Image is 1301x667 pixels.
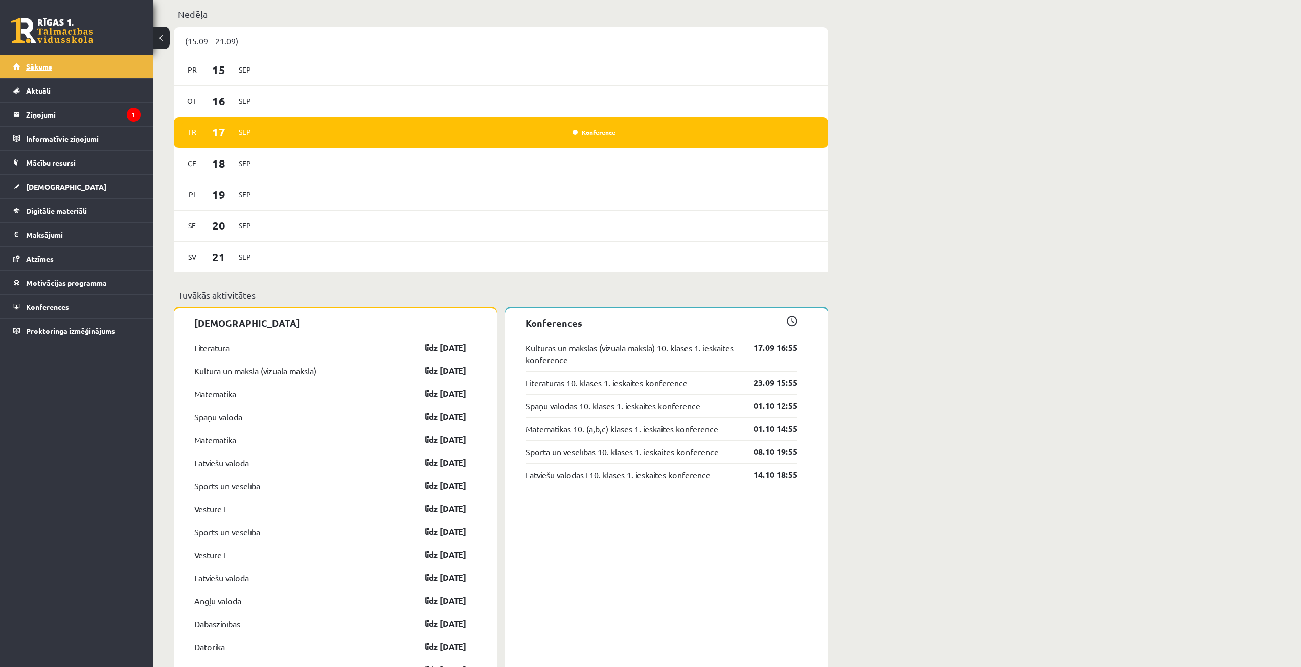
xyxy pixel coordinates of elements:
[234,124,256,140] span: Sep
[738,341,797,354] a: 17.09 16:55
[526,341,738,366] a: Kultūras un mākslas (vizuālā māksla) 10. klases 1. ieskaites konference
[738,469,797,481] a: 14.10 18:55
[181,249,203,265] span: Sv
[234,155,256,171] span: Sep
[13,295,141,318] a: Konferences
[203,186,235,203] span: 19
[26,223,141,246] legend: Maksājumi
[181,155,203,171] span: Ce
[26,103,141,126] legend: Ziņojumi
[13,175,141,198] a: [DEMOGRAPHIC_DATA]
[13,127,141,150] a: Informatīvie ziņojumi
[26,206,87,215] span: Digitālie materiāli
[407,617,466,630] a: līdz [DATE]
[194,456,249,469] a: Latviešu valoda
[26,158,76,167] span: Mācību resursi
[13,151,141,174] a: Mācību resursi
[407,341,466,354] a: līdz [DATE]
[526,469,711,481] a: Latviešu valodas I 10. klases 1. ieskaites konference
[13,79,141,102] a: Aktuāli
[407,456,466,469] a: līdz [DATE]
[194,479,260,492] a: Sports un veselība
[13,271,141,294] a: Motivācijas programma
[13,247,141,270] a: Atzīmes
[526,316,797,330] p: Konferences
[194,364,316,377] a: Kultūra un māksla (vizuālā māksla)
[194,387,236,400] a: Matemātika
[26,182,106,191] span: [DEMOGRAPHIC_DATA]
[127,108,141,122] i: 1
[181,124,203,140] span: Tr
[234,187,256,202] span: Sep
[738,423,797,435] a: 01.10 14:55
[203,248,235,265] span: 21
[178,288,824,302] p: Tuvākās aktivitātes
[407,410,466,423] a: līdz [DATE]
[174,27,828,55] div: (15.09 - 21.09)
[407,548,466,561] a: līdz [DATE]
[194,571,249,584] a: Latviešu valoda
[13,223,141,246] a: Maksājumi
[13,199,141,222] a: Digitālie materiāli
[526,400,700,412] a: Spāņu valodas 10. klases 1. ieskaites konference
[13,103,141,126] a: Ziņojumi1
[526,423,718,435] a: Matemātikas 10. (a,b,c) klases 1. ieskaites konference
[181,93,203,109] span: Ot
[194,502,225,515] a: Vēsture I
[194,341,230,354] a: Literatūra
[203,155,235,172] span: 18
[407,571,466,584] a: līdz [DATE]
[13,55,141,78] a: Sākums
[181,62,203,78] span: Pr
[194,410,242,423] a: Spāņu valoda
[407,364,466,377] a: līdz [DATE]
[526,446,719,458] a: Sporta un veselības 10. klases 1. ieskaites konference
[573,128,615,136] a: Konference
[407,594,466,607] a: līdz [DATE]
[26,127,141,150] legend: Informatīvie ziņojumi
[234,62,256,78] span: Sep
[738,446,797,458] a: 08.10 19:55
[203,217,235,234] span: 20
[13,319,141,342] a: Proktoringa izmēģinājums
[738,400,797,412] a: 01.10 12:55
[26,86,51,95] span: Aktuāli
[178,7,824,21] p: Nedēļa
[407,387,466,400] a: līdz [DATE]
[26,302,69,311] span: Konferences
[194,594,241,607] a: Angļu valoda
[234,218,256,234] span: Sep
[26,326,115,335] span: Proktoringa izmēģinājums
[407,502,466,515] a: līdz [DATE]
[194,433,236,446] a: Matemātika
[194,316,466,330] p: [DEMOGRAPHIC_DATA]
[203,61,235,78] span: 15
[234,93,256,109] span: Sep
[407,433,466,446] a: līdz [DATE]
[194,640,225,653] a: Datorika
[203,124,235,141] span: 17
[26,254,54,263] span: Atzīmes
[407,640,466,653] a: līdz [DATE]
[11,18,93,43] a: Rīgas 1. Tālmācības vidusskola
[407,525,466,538] a: līdz [DATE]
[181,218,203,234] span: Se
[234,249,256,265] span: Sep
[738,377,797,389] a: 23.09 15:55
[26,62,52,71] span: Sākums
[526,377,688,389] a: Literatūras 10. klases 1. ieskaites konference
[194,548,225,561] a: Vēsture I
[194,525,260,538] a: Sports un veselība
[26,278,107,287] span: Motivācijas programma
[194,617,240,630] a: Dabaszinības
[181,187,203,202] span: Pi
[407,479,466,492] a: līdz [DATE]
[203,93,235,109] span: 16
